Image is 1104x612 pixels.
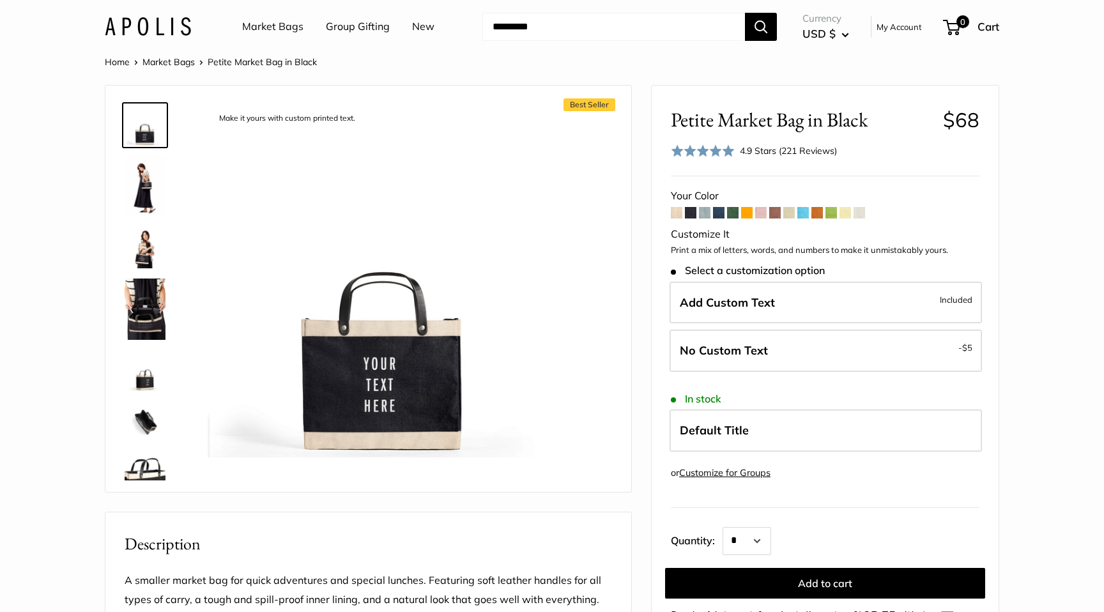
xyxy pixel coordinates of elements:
[679,467,770,478] a: Customize for Groups
[122,102,168,148] a: description_Make it yours with custom printed text.
[671,244,979,257] p: Print a mix of letters, words, and numbers to make it unmistakably yours.
[665,568,985,599] button: Add to cart
[671,225,979,244] div: Customize It
[940,292,972,307] span: Included
[671,108,933,132] span: Petite Market Bag in Black
[482,13,745,41] input: Search...
[122,153,168,220] a: Petite Market Bag in Black
[142,56,195,68] a: Market Bags
[125,401,165,442] img: description_Spacious inner area with room for everything.
[125,156,165,217] img: Petite Market Bag in Black
[670,282,982,324] label: Add Custom Text
[563,98,615,111] span: Best Seller
[877,19,922,34] a: My Account
[208,105,560,457] img: description_Make it yours with custom printed text.
[326,17,390,36] a: Group Gifting
[105,56,130,68] a: Home
[802,24,849,44] button: USD $
[740,144,837,158] div: 4.9 Stars (221 Reviews)
[745,13,777,41] button: Search
[670,409,982,452] label: Default Title
[105,17,191,36] img: Apolis
[680,343,768,358] span: No Custom Text
[962,342,972,353] span: $5
[125,227,165,268] img: Petite Market Bag in Black
[944,17,999,37] a: 0 Cart
[125,532,612,556] h2: Description
[670,330,982,372] label: Leave Blank
[958,340,972,355] span: -
[671,187,979,206] div: Your Color
[977,20,999,33] span: Cart
[943,107,979,132] span: $68
[122,450,168,496] a: description_Super soft leather handles.
[105,54,317,70] nav: Breadcrumb
[125,279,165,340] img: Petite Market Bag in Black
[802,10,849,27] span: Currency
[213,110,362,127] div: Make it yours with custom printed text.
[671,523,723,555] label: Quantity:
[802,27,836,40] span: USD $
[412,17,434,36] a: New
[671,464,770,482] div: or
[671,393,721,405] span: In stock
[208,56,317,68] span: Petite Market Bag in Black
[125,105,165,146] img: description_Make it yours with custom printed text.
[680,423,749,438] span: Default Title
[671,142,837,160] div: 4.9 Stars (221 Reviews)
[122,348,168,394] a: Petite Market Bag in Black
[680,295,775,310] span: Add Custom Text
[122,399,168,445] a: description_Spacious inner area with room for everything.
[242,17,303,36] a: Market Bags
[125,452,165,493] img: description_Super soft leather handles.
[122,276,168,342] a: Petite Market Bag in Black
[671,264,825,277] span: Select a customization option
[125,350,165,391] img: Petite Market Bag in Black
[122,225,168,271] a: Petite Market Bag in Black
[956,15,969,28] span: 0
